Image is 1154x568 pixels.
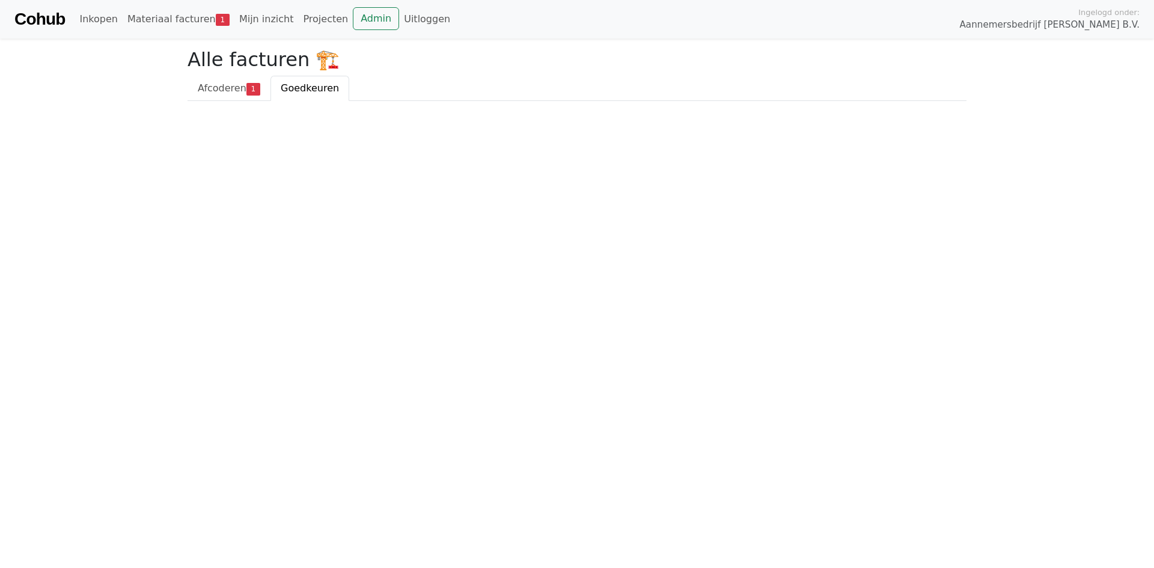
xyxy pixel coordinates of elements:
a: Mijn inzicht [234,7,299,31]
h2: Alle facturen 🏗️ [188,48,966,71]
a: Admin [353,7,399,30]
span: Goedkeuren [281,82,339,94]
span: Aannemersbedrijf [PERSON_NAME] B.V. [959,18,1140,32]
span: Afcoderen [198,82,246,94]
a: Projecten [298,7,353,31]
a: Goedkeuren [270,76,349,101]
span: 1 [216,14,230,26]
span: Ingelogd onder: [1078,7,1140,18]
span: 1 [246,83,260,95]
a: Inkopen [75,7,122,31]
a: Materiaal facturen1 [123,7,234,31]
a: Uitloggen [399,7,455,31]
a: Afcoderen1 [188,76,270,101]
a: Cohub [14,5,65,34]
